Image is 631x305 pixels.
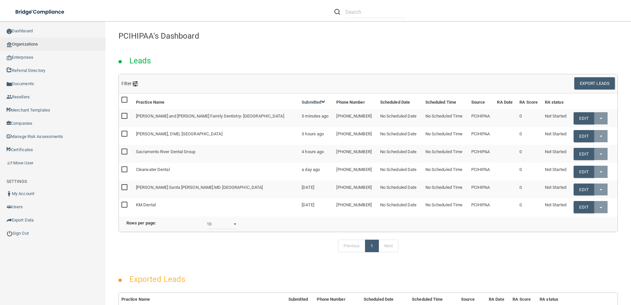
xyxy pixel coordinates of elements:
[126,220,156,225] b: Rows per page:
[542,127,571,145] td: Not Started
[423,127,469,145] td: No Scheduled Time
[469,181,495,198] td: PCIHIPAA
[7,178,27,186] label: SETTINGS
[378,198,423,216] td: No Scheduled Date
[574,166,594,178] a: Edit
[299,181,334,198] td: [DATE]
[334,109,377,127] td: [PHONE_NUMBER]
[123,51,158,70] h2: Leads
[118,32,618,40] h4: PCIHIPAA's Dashboard
[299,109,334,127] td: 5 minutes ago
[133,127,299,145] td: [PERSON_NAME], DMD, [GEOGRAPHIC_DATA]
[542,163,571,181] td: Not Started
[299,145,334,163] td: 4 hours ago
[121,81,138,86] span: Filter
[517,109,542,127] td: 0
[423,181,469,198] td: No Scheduled Time
[338,240,366,252] a: Previous
[574,77,615,89] button: Export Leads
[378,93,423,109] th: Scheduled Date
[517,127,542,145] td: 0
[469,198,495,216] td: PCIHIPAA
[334,198,377,216] td: [PHONE_NUMBER]
[423,163,469,181] td: No Scheduled Time
[7,230,13,236] img: ic_power_dark.7ecde6b1.png
[334,93,377,109] th: Phone Number
[334,127,377,145] td: [PHONE_NUMBER]
[334,163,377,181] td: [PHONE_NUMBER]
[494,93,517,109] th: RA Date
[133,81,138,86] img: icon-filter@2x.21656d0b.png
[542,109,571,127] td: Not Started
[378,145,423,163] td: No Scheduled Date
[517,163,542,181] td: 0
[133,198,299,216] td: KM Dental
[378,181,423,198] td: No Scheduled Date
[133,109,299,127] td: [PERSON_NAME] and [PERSON_NAME] Family Dentistry- [GEOGRAPHIC_DATA]
[423,145,469,163] td: No Scheduled Time
[423,109,469,127] td: No Scheduled Time
[542,181,571,198] td: Not Started
[542,198,571,216] td: Not Started
[334,145,377,163] td: [PHONE_NUMBER]
[299,198,334,216] td: [DATE]
[379,240,398,252] a: Next
[469,163,495,181] td: PCIHIPAA
[423,198,469,216] td: No Scheduled Time
[378,127,423,145] td: No Scheduled Date
[574,112,594,124] a: Edit
[7,82,12,87] img: icon-documents.8dae5593.png
[133,145,299,163] td: Sacramento River Dental Group
[574,201,594,213] a: Edit
[378,163,423,181] td: No Scheduled Date
[574,130,594,142] a: Edit
[10,5,71,19] img: bridge_compliance_login_screen.278c3ca4.svg
[133,181,299,198] td: [PERSON_NAME] Santa [PERSON_NAME] MD [GEOGRAPHIC_DATA]
[7,191,12,196] img: ic_user_dark.df1a06c3.png
[517,198,542,216] td: 0
[299,127,334,145] td: 3 hours ago
[574,148,594,160] a: Edit
[302,100,325,105] a: Submitted
[423,93,469,109] th: Scheduled Time
[133,163,299,181] td: Clearwater Dental
[7,218,12,223] img: icon-export.b9366987.png
[334,9,340,15] img: ic-search.3b580494.png
[365,240,379,252] a: 1
[574,184,594,196] a: Edit
[378,109,423,127] td: No Scheduled Date
[7,204,12,210] img: icon-users.e205127d.png
[7,42,12,47] img: organization-icon.f8decf85.png
[7,55,12,60] img: enterprise.0d942306.png
[7,94,12,100] img: ic_reseller.de258add.png
[334,181,377,198] td: [PHONE_NUMBER]
[469,109,495,127] td: PCIHIPAA
[517,145,542,163] td: 0
[469,127,495,145] td: PCIHIPAA
[345,6,406,18] input: Search
[542,93,571,109] th: RA status
[469,145,495,163] td: PCIHIPAA
[517,93,542,109] th: RA Score
[299,163,334,181] td: a day ago
[7,160,13,166] img: briefcase.64adab9b.png
[133,93,299,109] th: Practice Name
[517,181,542,198] td: 0
[7,29,12,34] img: ic_dashboard_dark.d01f4a41.png
[542,145,571,163] td: Not Started
[469,93,495,109] th: Source
[123,270,192,288] h2: Exported Leads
